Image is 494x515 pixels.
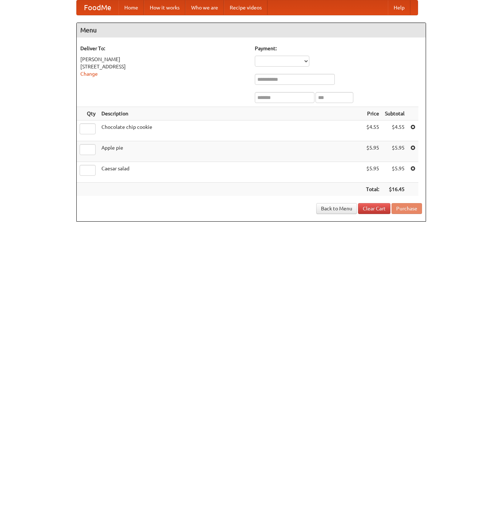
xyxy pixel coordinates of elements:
[363,120,382,141] td: $4.55
[358,203,390,214] a: Clear Cart
[80,63,248,70] div: [STREET_ADDRESS]
[363,141,382,162] td: $5.95
[80,71,98,77] a: Change
[255,45,422,52] h5: Payment:
[99,120,363,141] td: Chocolate chip cookie
[316,203,357,214] a: Back to Menu
[363,183,382,196] th: Total:
[99,162,363,183] td: Caesar salad
[382,183,407,196] th: $16.45
[382,120,407,141] td: $4.55
[77,23,426,37] h4: Menu
[144,0,185,15] a: How it works
[119,0,144,15] a: Home
[224,0,268,15] a: Recipe videos
[388,0,410,15] a: Help
[185,0,224,15] a: Who we are
[382,107,407,120] th: Subtotal
[382,141,407,162] td: $5.95
[80,45,248,52] h5: Deliver To:
[99,141,363,162] td: Apple pie
[363,107,382,120] th: Price
[363,162,382,183] td: $5.95
[382,162,407,183] td: $5.95
[77,0,119,15] a: FoodMe
[391,203,422,214] button: Purchase
[80,56,248,63] div: [PERSON_NAME]
[77,107,99,120] th: Qty
[99,107,363,120] th: Description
